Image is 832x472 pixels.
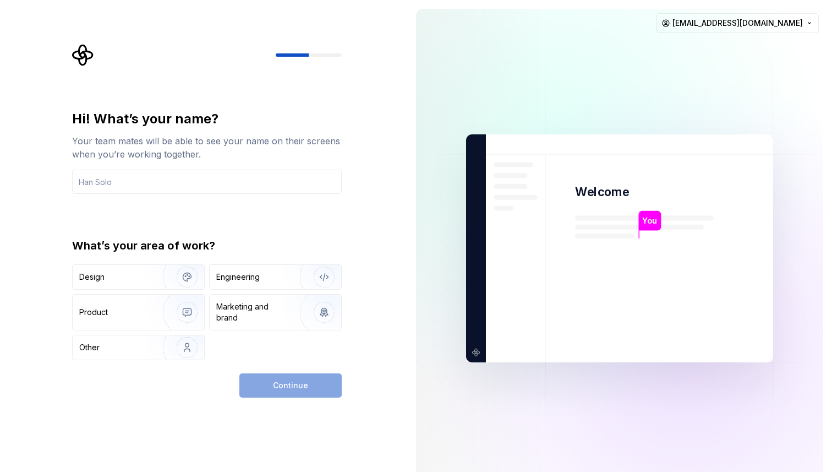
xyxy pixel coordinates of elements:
[79,307,108,318] div: Product
[79,272,105,283] div: Design
[656,13,819,33] button: [EMAIL_ADDRESS][DOMAIN_NAME]
[72,44,94,66] svg: Supernova Logo
[575,184,629,200] p: Welcome
[72,134,342,161] div: Your team mates will be able to see your name on their screens when you’re working together.
[216,301,291,323] div: Marketing and brand
[72,110,342,128] div: Hi! What’s your name?
[216,272,260,283] div: Engineering
[79,342,100,353] div: Other
[72,170,342,194] input: Han Solo
[672,18,803,29] span: [EMAIL_ADDRESS][DOMAIN_NAME]
[642,215,657,227] p: You
[72,238,342,253] div: What’s your area of work?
